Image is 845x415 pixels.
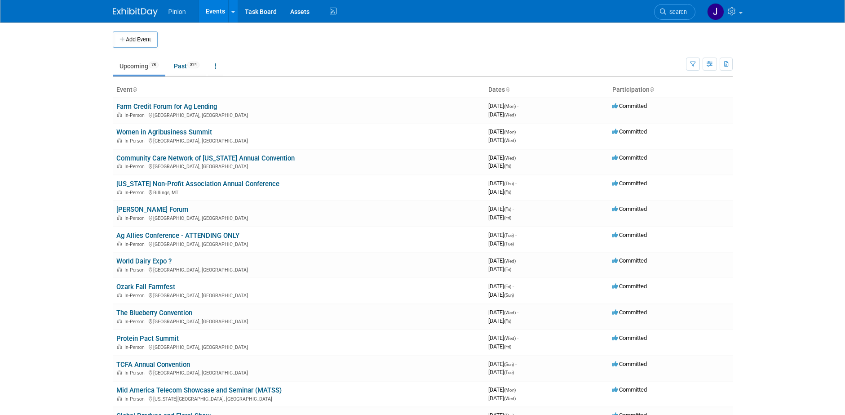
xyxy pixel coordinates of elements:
[612,283,647,290] span: Committed
[116,395,481,402] div: [US_STATE][GEOGRAPHIC_DATA], [GEOGRAPHIC_DATA]
[116,335,179,343] a: Protein Pact Summit
[124,370,147,376] span: In-Person
[707,3,724,20] img: Jennifer Plumisto
[488,214,511,221] span: [DATE]
[612,232,647,238] span: Committed
[488,361,517,367] span: [DATE]
[515,361,517,367] span: -
[517,386,518,393] span: -
[488,232,517,238] span: [DATE]
[488,317,511,324] span: [DATE]
[515,232,517,238] span: -
[488,335,518,341] span: [DATE]
[504,344,511,349] span: (Fri)
[504,112,516,117] span: (Wed)
[117,112,122,117] img: In-Person Event
[488,283,514,290] span: [DATE]
[117,138,122,143] img: In-Person Event
[116,214,481,221] div: [GEOGRAPHIC_DATA], [GEOGRAPHIC_DATA]
[124,112,147,118] span: In-Person
[488,309,518,316] span: [DATE]
[488,240,514,247] span: [DATE]
[504,129,516,134] span: (Mon)
[504,310,516,315] span: (Wed)
[124,344,147,350] span: In-Person
[488,180,517,187] span: [DATE]
[517,103,518,109] span: -
[488,111,516,118] span: [DATE]
[124,267,147,273] span: In-Person
[517,335,518,341] span: -
[504,241,514,246] span: (Tue)
[650,86,654,93] a: Sort by Participation Type
[149,62,159,68] span: 78
[116,240,481,247] div: [GEOGRAPHIC_DATA], [GEOGRAPHIC_DATA]
[124,190,147,196] span: In-Person
[488,386,518,393] span: [DATE]
[117,267,122,272] img: In-Person Event
[504,336,516,341] span: (Wed)
[116,154,295,162] a: Community Care Network of [US_STATE] Annual Convention
[504,233,514,238] span: (Tue)
[124,319,147,325] span: In-Person
[116,162,481,170] div: [GEOGRAPHIC_DATA], [GEOGRAPHIC_DATA]
[117,319,122,323] img: In-Person Event
[187,62,199,68] span: 324
[124,138,147,144] span: In-Person
[488,369,514,375] span: [DATE]
[504,319,511,324] span: (Fri)
[116,128,212,136] a: Women in Agribusiness Summit
[116,369,481,376] div: [GEOGRAPHIC_DATA], [GEOGRAPHIC_DATA]
[513,205,514,212] span: -
[488,128,518,135] span: [DATE]
[609,82,733,98] th: Participation
[117,241,122,246] img: In-Person Event
[488,257,518,264] span: [DATE]
[116,180,279,188] a: [US_STATE] Non-Profit Association Annual Conference
[167,58,206,75] a: Past324
[612,309,647,316] span: Committed
[116,317,481,325] div: [GEOGRAPHIC_DATA], [GEOGRAPHIC_DATA]
[612,335,647,341] span: Committed
[124,396,147,402] span: In-Person
[117,344,122,349] img: In-Person Event
[116,103,217,111] a: Farm Credit Forum for Ag Lending
[612,205,647,212] span: Committed
[113,82,485,98] th: Event
[517,128,518,135] span: -
[612,180,647,187] span: Committed
[505,86,509,93] a: Sort by Start Date
[116,137,481,144] div: [GEOGRAPHIC_DATA], [GEOGRAPHIC_DATA]
[504,181,514,186] span: (Thu)
[504,396,516,401] span: (Wed)
[504,164,511,169] span: (Fri)
[168,8,186,15] span: Pinion
[517,257,518,264] span: -
[116,257,172,265] a: World Dairy Expo ?
[124,164,147,170] span: In-Person
[504,215,511,220] span: (Fri)
[504,104,516,109] span: (Mon)
[116,266,481,273] div: [GEOGRAPHIC_DATA], [GEOGRAPHIC_DATA]
[517,154,518,161] span: -
[488,188,511,195] span: [DATE]
[504,370,514,375] span: (Tue)
[116,386,282,394] a: Mid America Telecom Showcase and Seminar (MATSS)
[124,241,147,247] span: In-Person
[513,283,514,290] span: -
[116,283,175,291] a: Ozark Fall Farmfest
[504,190,511,195] span: (Fri)
[124,293,147,299] span: In-Person
[117,293,122,297] img: In-Person Event
[504,156,516,161] span: (Wed)
[113,58,165,75] a: Upcoming78
[124,215,147,221] span: In-Person
[488,343,511,350] span: [DATE]
[117,396,122,401] img: In-Person Event
[116,111,481,118] div: [GEOGRAPHIC_DATA], [GEOGRAPHIC_DATA]
[488,291,514,298] span: [DATE]
[116,309,192,317] a: The Blueberry Convention
[612,103,647,109] span: Committed
[612,128,647,135] span: Committed
[488,137,516,143] span: [DATE]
